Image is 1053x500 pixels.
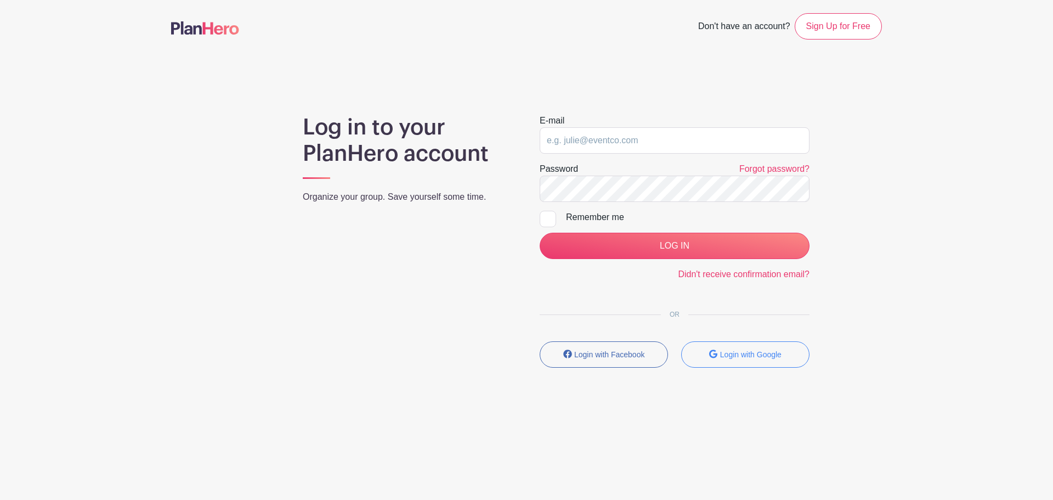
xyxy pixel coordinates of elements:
span: OR [661,311,688,318]
label: Password [540,162,578,176]
a: Sign Up for Free [795,13,882,40]
span: Don't have an account? [698,15,790,40]
h1: Log in to your PlanHero account [303,114,513,167]
a: Didn't receive confirmation email? [678,269,809,279]
a: Forgot password? [739,164,809,173]
p: Organize your group. Save yourself some time. [303,190,513,204]
button: Login with Google [681,341,809,368]
input: e.g. julie@eventco.com [540,127,809,154]
img: logo-507f7623f17ff9eddc593b1ce0a138ce2505c220e1c5a4e2b4648c50719b7d32.svg [171,21,239,35]
button: Login with Facebook [540,341,668,368]
label: E-mail [540,114,564,127]
input: LOG IN [540,233,809,259]
small: Login with Facebook [574,350,644,359]
small: Login with Google [720,350,782,359]
div: Remember me [566,211,809,224]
